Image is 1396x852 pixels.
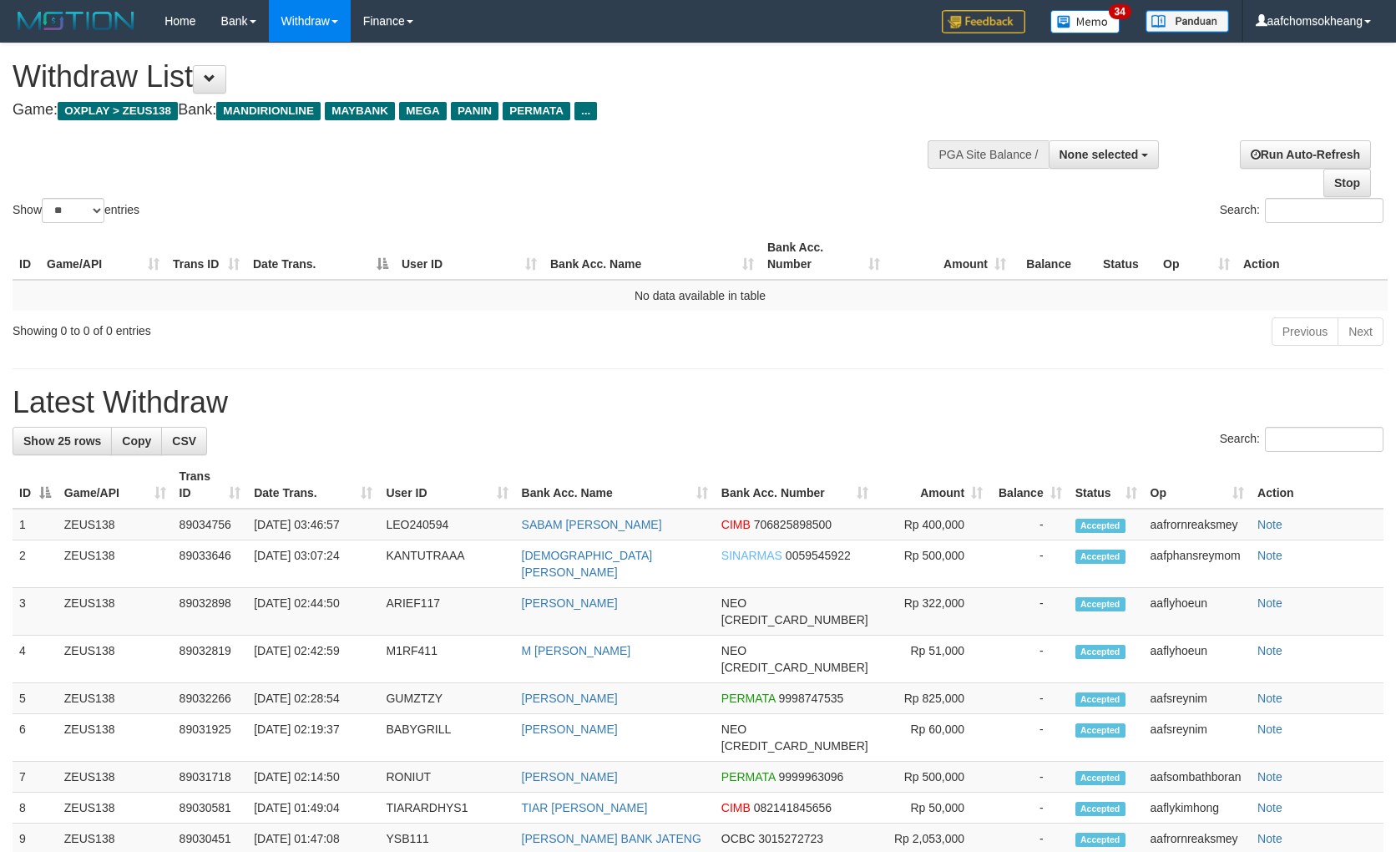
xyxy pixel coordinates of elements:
[1075,833,1125,847] span: Accepted
[721,770,776,784] span: PERMATA
[1338,317,1383,346] a: Next
[395,232,544,280] th: User ID: activate to sort column ascending
[379,793,514,824] td: TIARARDHYS1
[1069,461,1144,509] th: Status: activate to sort column ascending
[1257,692,1282,705] a: Note
[1144,540,1252,588] td: aafphansreymom
[875,540,989,588] td: Rp 500,000
[721,661,868,674] span: Copy 5859459280659524 to clipboard
[1257,832,1282,845] a: Note
[399,102,447,120] span: MEGA
[574,102,597,120] span: ...
[721,801,751,814] span: CIMB
[721,613,868,626] span: Copy 5859459164284373 to clipboard
[1144,461,1252,509] th: Op: activate to sort column ascending
[887,232,1013,280] th: Amount: activate to sort column ascending
[1075,692,1125,707] span: Accepted
[247,540,379,588] td: [DATE] 03:07:24
[13,232,40,280] th: ID
[13,588,58,636] td: 3
[1049,140,1160,169] button: None selected
[13,198,139,223] label: Show entries
[989,714,1069,762] td: -
[544,232,761,280] th: Bank Acc. Name: activate to sort column ascending
[13,427,112,455] a: Show 25 rows
[942,10,1025,33] img: Feedback.jpg
[42,198,104,223] select: Showentries
[1220,427,1383,452] label: Search:
[13,386,1383,419] h1: Latest Withdraw
[246,232,395,280] th: Date Trans.: activate to sort column descending
[1265,198,1383,223] input: Search:
[786,549,851,562] span: Copy 0059545922 to clipboard
[247,683,379,714] td: [DATE] 02:28:54
[247,588,379,636] td: [DATE] 02:44:50
[1144,714,1252,762] td: aafsreynim
[761,232,887,280] th: Bank Acc. Number: activate to sort column ascending
[875,461,989,509] th: Amount: activate to sort column ascending
[989,588,1069,636] td: -
[247,714,379,762] td: [DATE] 02:19:37
[1237,232,1388,280] th: Action
[325,102,395,120] span: MAYBANK
[58,461,173,509] th: Game/API: activate to sort column ascending
[754,801,832,814] span: Copy 082141845656 to clipboard
[13,60,914,94] h1: Withdraw List
[522,801,648,814] a: TIAR [PERSON_NAME]
[58,636,173,683] td: ZEUS138
[1251,461,1383,509] th: Action
[1109,4,1131,19] span: 34
[379,714,514,762] td: BABYGRILL
[721,739,868,753] span: Copy 5859457102442632 to clipboard
[13,316,569,339] div: Showing 0 to 0 of 0 entries
[1075,771,1125,785] span: Accepted
[13,540,58,588] td: 2
[721,518,751,531] span: CIMB
[379,636,514,683] td: M1RF411
[379,509,514,540] td: LEO240594
[875,714,989,762] td: Rp 60,000
[1144,509,1252,540] td: aafrornreaksmey
[13,509,58,540] td: 1
[779,692,844,705] span: Copy 9998747535 to clipboard
[522,723,618,736] a: [PERSON_NAME]
[173,540,248,588] td: 89033646
[721,832,755,845] span: OCBC
[875,683,989,714] td: Rp 825,000
[379,540,514,588] td: KANTUTRAAA
[522,692,618,705] a: [PERSON_NAME]
[13,102,914,119] h4: Game: Bank:
[161,427,207,455] a: CSV
[1075,645,1125,659] span: Accepted
[13,461,58,509] th: ID: activate to sort column descending
[875,509,989,540] td: Rp 400,000
[172,434,196,448] span: CSV
[40,232,166,280] th: Game/API: activate to sort column ascending
[989,636,1069,683] td: -
[721,549,782,562] span: SINARMAS
[1257,596,1282,610] a: Note
[522,518,662,531] a: SABAM [PERSON_NAME]
[1272,317,1338,346] a: Previous
[173,683,248,714] td: 89032266
[875,588,989,636] td: Rp 322,000
[166,232,246,280] th: Trans ID: activate to sort column ascending
[989,762,1069,793] td: -
[1257,770,1282,784] a: Note
[989,793,1069,824] td: -
[522,770,618,784] a: [PERSON_NAME]
[1156,232,1237,280] th: Op: activate to sort column ascending
[875,762,989,793] td: Rp 500,000
[515,461,715,509] th: Bank Acc. Name: activate to sort column ascending
[122,434,151,448] span: Copy
[522,596,618,610] a: [PERSON_NAME]
[1144,683,1252,714] td: aafsreynim
[522,832,701,845] a: [PERSON_NAME] BANK JATENG
[1013,232,1096,280] th: Balance
[758,832,823,845] span: Copy 3015272723 to clipboard
[173,588,248,636] td: 89032898
[58,683,173,714] td: ZEUS138
[58,588,173,636] td: ZEUS138
[1050,10,1120,33] img: Button%20Memo.svg
[379,588,514,636] td: ARIEF117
